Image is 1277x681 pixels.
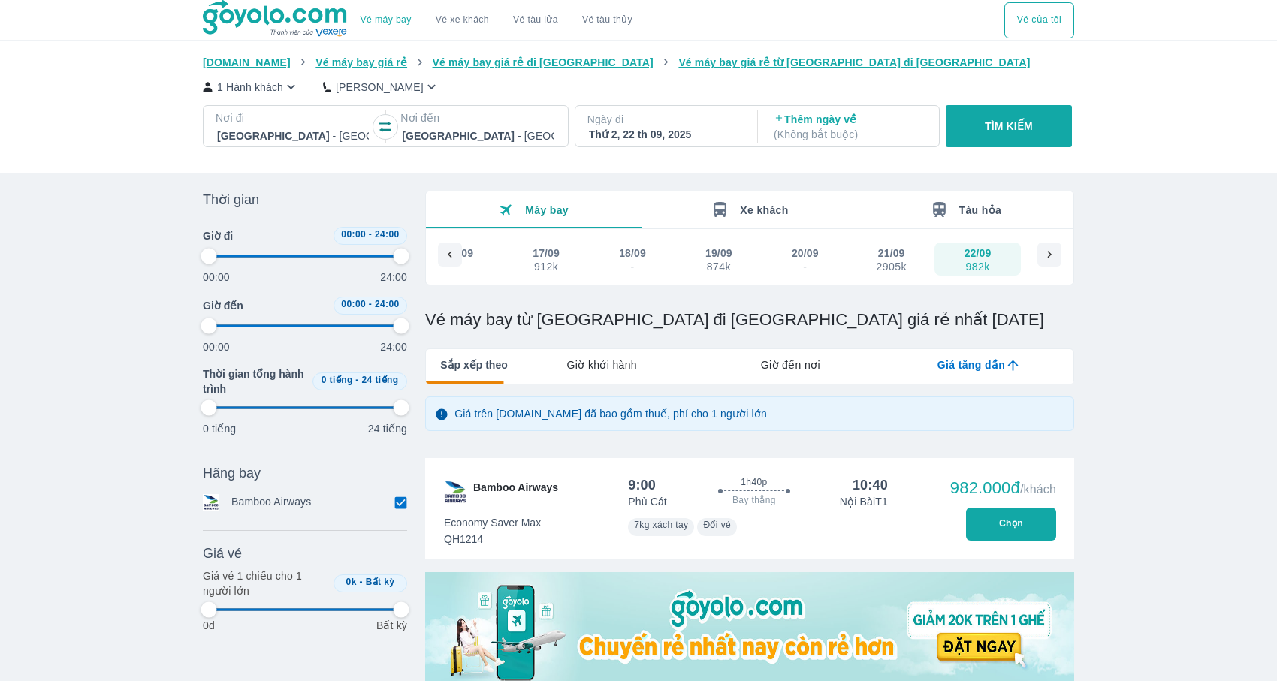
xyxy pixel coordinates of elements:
span: Máy bay [525,204,569,216]
p: Nơi đến [400,110,555,125]
p: [PERSON_NAME] [336,80,424,95]
span: 24 tiếng [362,375,399,385]
span: 7kg xách tay [634,520,688,530]
p: 24:00 [380,270,407,285]
span: - [355,375,358,385]
div: - [620,261,645,273]
div: 19/09 [705,246,732,261]
div: scrollable day and price [244,243,820,276]
p: 24:00 [380,339,407,354]
span: 0 tiếng [322,375,353,385]
span: Thời gian [203,191,259,209]
p: 00:00 [203,339,230,354]
p: Giá vé 1 chiều cho 1 người lớn [203,568,328,598]
div: 18/09 [619,246,646,261]
span: Giờ đến [203,298,243,313]
div: 22/09 [965,246,992,261]
span: 0k [346,577,357,587]
h1: Vé máy bay từ [GEOGRAPHIC_DATA] đi [GEOGRAPHIC_DATA] giá rẻ nhất [DATE] [425,309,1074,330]
div: 912k [533,261,559,273]
span: Sắp xếp theo [440,357,508,372]
span: /khách [1020,483,1056,496]
div: choose transportation mode [1004,2,1074,38]
span: Bamboo Airways [473,480,558,504]
span: 24:00 [375,299,400,309]
button: Vé của tôi [1004,2,1074,38]
a: Vé máy bay [361,14,412,26]
span: Xe khách [740,204,788,216]
div: lab API tabs example [508,349,1073,381]
span: 00:00 [341,229,366,240]
span: Đổi vé [703,520,731,530]
p: 00:00 [203,270,230,285]
p: Giá trên [DOMAIN_NAME] đã bao gồm thuế, phí cho 1 người lớn [454,406,767,421]
div: 2905k [876,261,906,273]
p: Bamboo Airways [231,494,311,511]
button: TÌM KIẾM [946,105,1071,147]
span: - [369,229,372,240]
div: 17/09 [533,246,560,261]
span: Giờ đến nơi [761,357,820,372]
span: Giá vé [203,544,242,562]
span: Giá tăng dần [937,357,1005,372]
span: Vé máy bay giá rẻ từ [GEOGRAPHIC_DATA] đi [GEOGRAPHIC_DATA] [678,56,1030,68]
button: [PERSON_NAME] [323,79,439,95]
div: 20/09 [792,246,819,261]
button: Chọn [966,508,1056,541]
p: Thêm ngày về [774,112,925,142]
span: Giờ đi [203,228,233,243]
span: Bất kỳ [366,577,395,587]
span: Thời gian tổng hành trình [203,366,306,396]
div: 982k [965,261,991,273]
p: Bất kỳ [376,618,407,633]
p: 24 tiếng [368,421,407,436]
span: Hãng bay [203,464,261,482]
button: 1 Hành khách [203,79,299,95]
span: Tàu hỏa [959,204,1002,216]
span: Economy Saver Max [444,515,541,530]
span: - [369,299,372,309]
div: 21/09 [878,246,905,261]
div: 9:00 [628,476,656,494]
div: Thứ 2, 22 th 09, 2025 [589,127,741,142]
span: Giờ khởi hành [567,357,637,372]
button: Vé tàu thủy [570,2,645,38]
p: ( Không bắt buộc ) [774,127,925,142]
span: 1h40p [741,476,767,488]
p: Nơi đi [216,110,370,125]
p: Ngày đi [587,112,742,127]
p: Phù Cát [628,494,667,509]
span: [DOMAIN_NAME] [203,56,291,68]
p: 0 tiếng [203,421,236,436]
div: choose transportation mode [349,2,645,38]
span: 00:00 [341,299,366,309]
p: TÌM KIẾM [985,119,1033,134]
a: Vé tàu lửa [501,2,570,38]
span: Vé máy bay giá rẻ [315,56,407,68]
p: 0đ [203,618,215,633]
div: 10:40 [853,476,888,494]
span: - [360,577,363,587]
div: 874k [706,261,732,273]
p: Nội Bài T1 [840,494,888,509]
a: Vé xe khách [436,14,489,26]
div: - [792,261,818,273]
span: Vé máy bay giá rẻ đi [GEOGRAPHIC_DATA] [433,56,654,68]
div: 982.000đ [950,479,1056,497]
img: QH [443,480,467,504]
nav: breadcrumb [203,55,1074,70]
span: 24:00 [375,229,400,240]
span: QH1214 [444,532,541,547]
p: 1 Hành khách [217,80,283,95]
